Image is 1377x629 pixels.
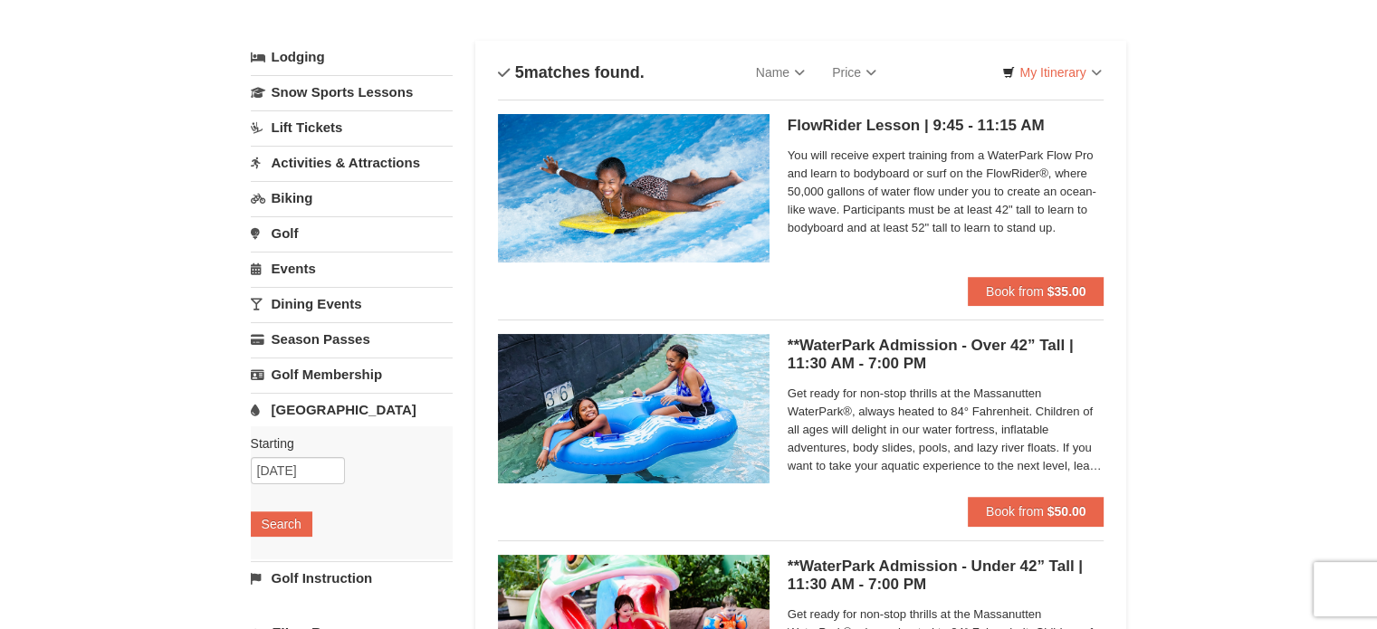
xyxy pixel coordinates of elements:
span: Get ready for non-stop thrills at the Massanutten WaterPark®, always heated to 84° Fahrenheit. Ch... [788,385,1104,475]
button: Search [251,511,312,537]
img: 6619917-720-80b70c28.jpg [498,334,770,482]
label: Starting [251,434,439,453]
strong: $35.00 [1047,284,1086,299]
h4: matches found. [498,63,645,81]
strong: $50.00 [1047,504,1086,519]
h5: FlowRider Lesson | 9:45 - 11:15 AM [788,117,1104,135]
button: Book from $35.00 [968,277,1104,306]
a: Golf Instruction [251,561,453,595]
a: Name [742,54,818,91]
img: 6619917-216-363963c7.jpg [498,114,770,262]
a: Golf Membership [251,357,453,391]
a: Golf [251,216,453,250]
a: Lodging [251,41,453,73]
a: Activities & Attractions [251,146,453,179]
a: Events [251,252,453,285]
h5: **WaterPark Admission - Over 42” Tall | 11:30 AM - 7:00 PM [788,337,1104,373]
h5: **WaterPark Admission - Under 42” Tall | 11:30 AM - 7:00 PM [788,558,1104,594]
a: Season Passes [251,322,453,356]
span: You will receive expert training from a WaterPark Flow Pro and learn to bodyboard or surf on the ... [788,147,1104,237]
a: [GEOGRAPHIC_DATA] [251,393,453,426]
a: My Itinerary [990,59,1113,86]
a: Dining Events [251,287,453,320]
span: Book from [986,504,1044,519]
button: Book from $50.00 [968,497,1104,526]
a: Snow Sports Lessons [251,75,453,109]
span: Book from [986,284,1044,299]
a: Lift Tickets [251,110,453,144]
span: 5 [515,63,524,81]
a: Price [818,54,890,91]
a: Biking [251,181,453,214]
